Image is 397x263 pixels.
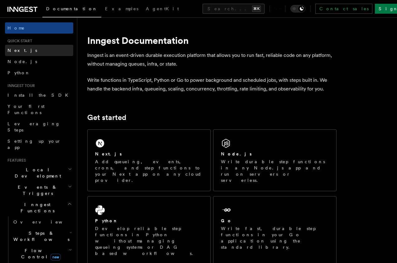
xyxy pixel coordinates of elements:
span: Local Development [5,167,68,179]
h2: Go [221,218,232,224]
span: Your first Functions [7,104,45,115]
button: Inngest Functions [5,199,73,216]
span: Node.js [7,59,37,64]
a: Leveraging Steps [5,118,73,136]
span: Events & Triggers [5,184,68,196]
span: Home [7,25,25,31]
a: AgentKit [142,2,183,17]
a: Node.jsWrite durable step functions in any Node.js app and run on servers or serverless. [213,129,337,191]
span: Install the SDK [7,93,72,98]
p: Write fast, durable step functions in your Go application using the standard library. [221,225,329,250]
span: Examples [105,6,138,11]
button: Local Development [5,164,73,182]
span: Setting up your app [7,139,61,150]
h2: Next.js [95,151,122,157]
a: Python [5,67,73,78]
span: Leveraging Steps [7,121,60,132]
a: Get started [87,113,126,122]
button: Flow Controlnew [11,245,73,262]
span: Steps & Workflows [11,230,69,242]
button: Toggle dark mode [290,5,305,12]
p: Inngest is an event-driven durable execution platform that allows you to run fast, reliable code ... [87,51,337,68]
a: Setting up your app [5,136,73,153]
p: Write durable step functions in any Node.js app and run on servers or serverless. [221,159,329,183]
span: Overview [13,219,78,224]
kbd: ⌘K [252,6,261,12]
p: Write functions in TypeScript, Python or Go to power background and scheduled jobs, with steps bu... [87,76,337,93]
button: Steps & Workflows [11,228,73,245]
a: Documentation [42,2,101,17]
a: Next.jsAdd queueing, events, crons, and step functions to your Next app on any cloud provider. [87,129,211,191]
a: Contact sales [315,4,372,14]
button: Search...⌘K [203,4,265,14]
span: Documentation [46,6,98,11]
span: Flow Control [11,247,69,260]
span: Python [7,70,30,75]
h2: Python [95,218,118,224]
p: Develop reliable step functions in Python without managing queueing systems or DAG based workflows. [95,225,203,256]
h2: Node.js [221,151,252,157]
span: Next.js [7,48,37,53]
a: Home [5,22,73,34]
p: Add queueing, events, crons, and step functions to your Next app on any cloud provider. [95,159,203,183]
span: Features [5,158,26,163]
a: Next.js [5,45,73,56]
button: Events & Triggers [5,182,73,199]
a: Examples [101,2,142,17]
a: Your first Functions [5,101,73,118]
a: Node.js [5,56,73,67]
a: Install the SDK [5,90,73,101]
h1: Inngest Documentation [87,35,337,46]
span: AgentKit [146,6,179,11]
span: Quick start [5,39,32,44]
span: new [50,254,61,261]
a: Overview [11,216,73,228]
span: Inngest tour [5,83,35,88]
span: Inngest Functions [5,201,67,214]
